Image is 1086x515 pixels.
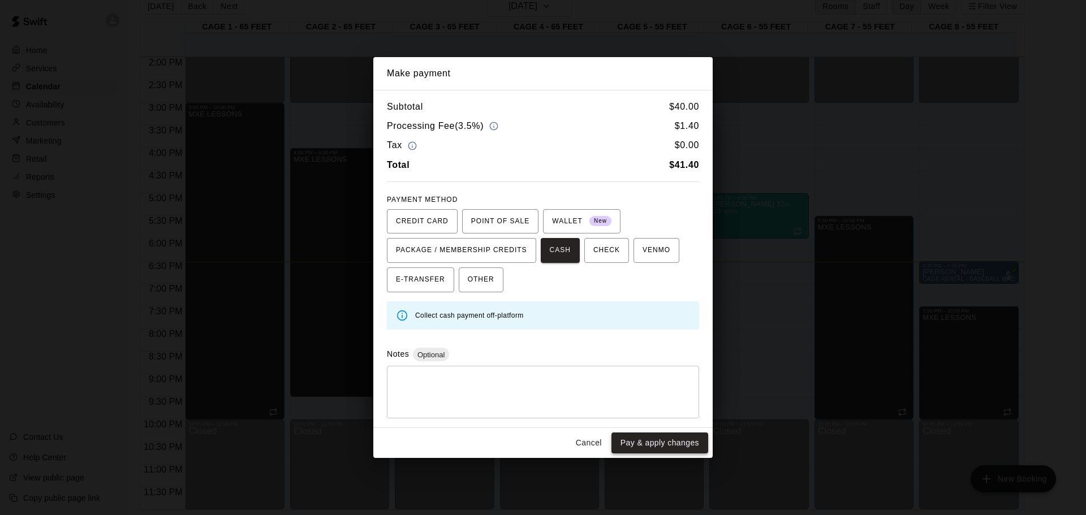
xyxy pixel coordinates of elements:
h2: Make payment [373,57,713,90]
button: VENMO [633,238,679,263]
h6: Subtotal [387,99,423,114]
h6: Processing Fee ( 3.5% ) [387,119,501,134]
span: PAYMENT METHOD [387,196,458,204]
span: WALLET [552,213,611,231]
span: POINT OF SALE [471,213,529,231]
button: CASH [541,238,580,263]
h6: $ 0.00 [675,138,699,153]
span: CHECK [593,241,620,259]
b: Total [387,160,410,170]
span: New [589,214,611,229]
span: PACKAGE / MEMBERSHIP CREDITS [396,241,527,259]
button: Pay & apply changes [611,432,708,453]
span: Optional [413,350,449,359]
b: $ 41.40 [669,160,699,170]
label: Notes [387,349,409,358]
button: CREDIT CARD [387,209,458,234]
span: CREDIT CARD [396,213,449,231]
span: CASH [550,241,571,259]
button: PACKAGE / MEMBERSHIP CREDITS [387,238,536,263]
span: OTHER [468,271,494,289]
h6: Tax [387,138,420,153]
button: Cancel [571,432,607,453]
button: POINT OF SALE [462,209,538,234]
span: Collect cash payment off-platform [415,311,524,319]
button: E-TRANSFER [387,267,454,292]
span: E-TRANSFER [396,271,445,289]
button: WALLET New [543,209,620,234]
span: VENMO [643,241,670,259]
h6: $ 1.40 [675,119,699,134]
h6: $ 40.00 [669,99,699,114]
button: OTHER [459,267,503,292]
button: CHECK [584,238,629,263]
